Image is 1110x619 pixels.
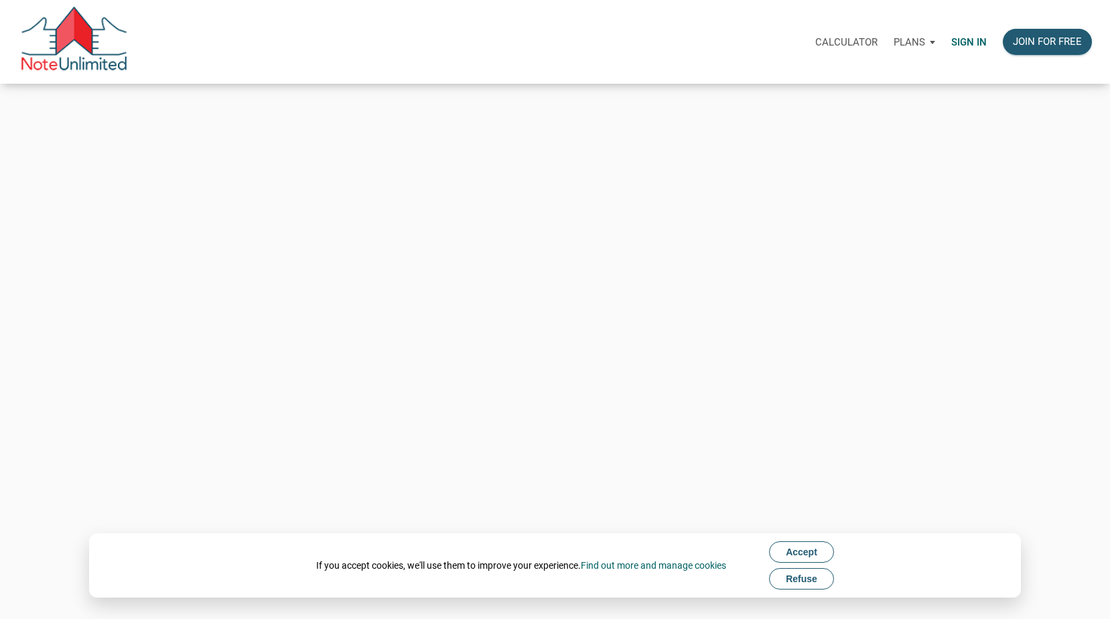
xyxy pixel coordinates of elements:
span: Refuse [786,573,817,584]
button: Join for free [1003,29,1092,55]
p: Sign in [951,36,987,48]
img: NoteUnlimited [20,7,128,77]
a: Plans [886,21,943,63]
a: Join for free [995,21,1100,63]
a: Sign in [943,21,995,63]
span: Accept [786,547,817,557]
a: Calculator [807,21,886,63]
a: Find out more and manage cookies [581,560,726,571]
p: Plans [894,36,925,48]
button: Plans [886,22,943,62]
div: If you accept cookies, we'll use them to improve your experience. [316,559,726,572]
button: Refuse [769,568,834,590]
button: Accept [769,541,834,563]
p: Calculator [815,36,878,48]
div: Join for free [1013,34,1082,50]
